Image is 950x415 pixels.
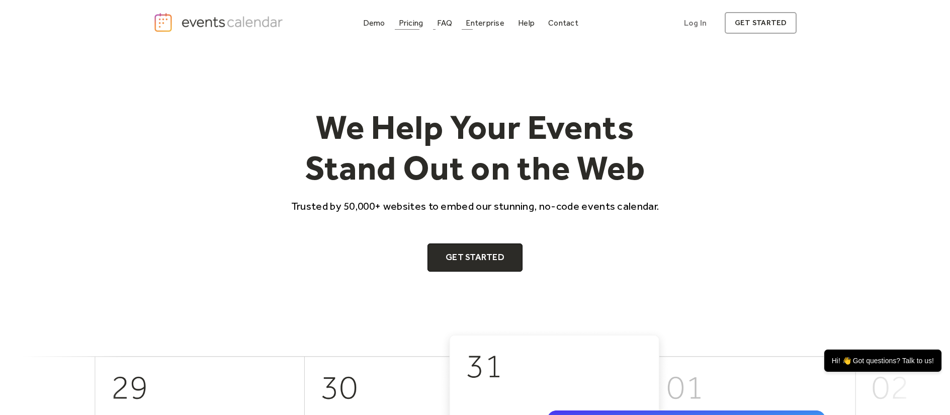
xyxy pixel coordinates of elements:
a: Help [514,16,539,30]
p: Trusted by 50,000+ websites to embed our stunning, no-code events calendar. [282,199,668,213]
a: Contact [544,16,582,30]
div: Demo [363,20,385,26]
a: get started [725,12,797,34]
a: Demo [359,16,389,30]
a: Get Started [427,243,523,272]
a: Enterprise [462,16,508,30]
div: Help [518,20,535,26]
div: Enterprise [466,20,504,26]
a: Log In [674,12,717,34]
a: FAQ [433,16,457,30]
div: FAQ [437,20,453,26]
div: Contact [548,20,578,26]
a: Pricing [395,16,427,30]
h1: We Help Your Events Stand Out on the Web [282,107,668,189]
div: Pricing [399,20,423,26]
a: home [153,12,286,33]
